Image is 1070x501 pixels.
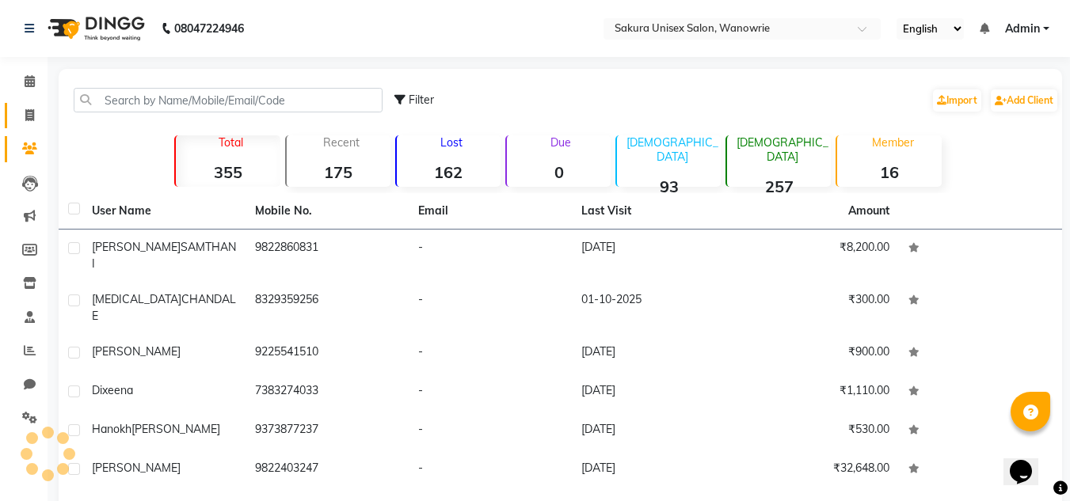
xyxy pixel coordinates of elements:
iframe: chat widget [1003,438,1054,485]
input: Search by Name/Mobile/Email/Code [74,88,383,112]
td: ₹32,648.00 [736,450,899,489]
span: [PERSON_NAME] [92,344,181,359]
td: 9822403247 [246,450,409,489]
p: [DEMOGRAPHIC_DATA] [733,135,831,164]
td: - [409,412,572,450]
span: [PERSON_NAME] [92,240,181,254]
td: - [409,230,572,282]
th: Email [409,193,572,230]
td: 9822860831 [246,230,409,282]
td: [DATE] [572,373,735,412]
p: Due [510,135,611,150]
td: - [409,282,572,334]
td: - [409,373,572,412]
a: Add Client [991,89,1057,112]
td: [DATE] [572,230,735,282]
td: ₹300.00 [736,282,899,334]
td: ₹8,200.00 [736,230,899,282]
th: User Name [82,193,246,230]
span: hanokh [92,422,131,436]
td: [DATE] [572,334,735,373]
span: Admin [1005,21,1040,37]
th: Mobile No. [246,193,409,230]
td: ₹1,110.00 [736,373,899,412]
p: Total [182,135,280,150]
b: 08047224946 [174,6,244,51]
td: 8329359256 [246,282,409,334]
td: - [409,334,572,373]
th: Amount [839,193,899,229]
strong: 175 [287,162,390,182]
td: ₹530.00 [736,412,899,450]
p: [DEMOGRAPHIC_DATA] [623,135,721,164]
strong: 162 [397,162,501,182]
p: Recent [293,135,390,150]
span: [PERSON_NAME] [92,461,181,475]
span: [MEDICAL_DATA] [92,292,181,306]
p: Lost [403,135,501,150]
strong: 16 [837,162,941,182]
th: Last Visit [572,193,735,230]
td: 01-10-2025 [572,282,735,334]
strong: 257 [727,176,831,196]
span: [PERSON_NAME] [131,422,220,436]
a: Import [933,89,981,112]
td: [DATE] [572,450,735,489]
td: 9373877237 [246,412,409,450]
td: [DATE] [572,412,735,450]
span: dixeena [92,383,133,397]
img: logo [40,6,149,51]
strong: 355 [176,162,280,182]
td: 7383274033 [246,373,409,412]
td: ₹900.00 [736,334,899,373]
strong: 93 [617,176,721,196]
span: Filter [409,93,434,107]
p: Member [843,135,941,150]
td: 9225541510 [246,334,409,373]
strong: 0 [507,162,611,182]
td: - [409,450,572,489]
